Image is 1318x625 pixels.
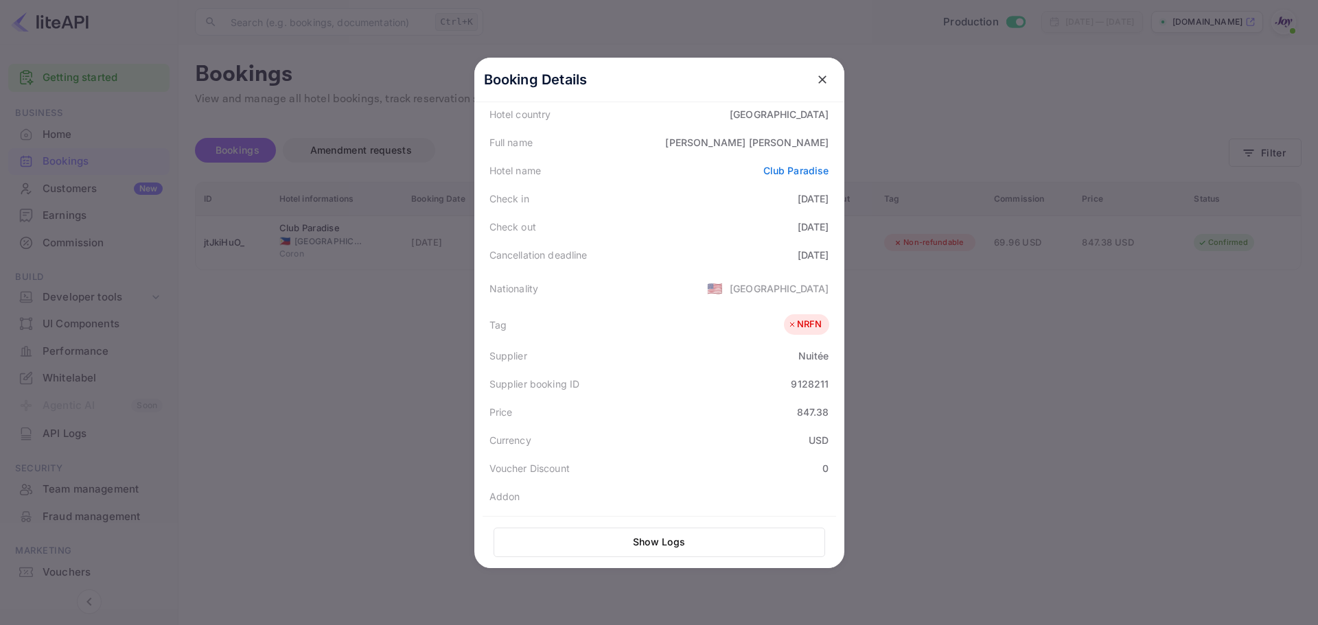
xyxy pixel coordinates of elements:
[484,69,588,90] p: Booking Details
[489,281,539,296] div: Nationality
[489,433,531,447] div: Currency
[787,318,822,331] div: NRFN
[798,220,829,234] div: [DATE]
[763,165,829,176] a: Club Paradise
[489,461,570,475] div: Voucher Discount
[489,191,529,206] div: Check in
[489,248,588,262] div: Cancellation deadline
[494,528,825,557] button: Show Logs
[798,191,829,206] div: [DATE]
[489,220,536,234] div: Check out
[489,318,507,332] div: Tag
[489,107,551,121] div: Hotel country
[822,461,829,475] div: 0
[730,107,829,121] div: [GEOGRAPHIC_DATA]
[489,489,520,504] div: Addon
[707,276,723,300] span: United States
[798,349,829,363] div: Nuitée
[730,281,829,296] div: [GEOGRAPHIC_DATA]
[489,163,542,178] div: Hotel name
[798,248,829,262] div: [DATE]
[489,135,533,150] div: Full name
[791,377,829,391] div: 9128211
[489,349,527,363] div: Supplier
[489,405,513,419] div: Price
[797,405,829,419] div: 847.38
[665,135,829,150] div: [PERSON_NAME] [PERSON_NAME]
[489,377,580,391] div: Supplier booking ID
[810,67,835,92] button: close
[809,433,829,447] div: USD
